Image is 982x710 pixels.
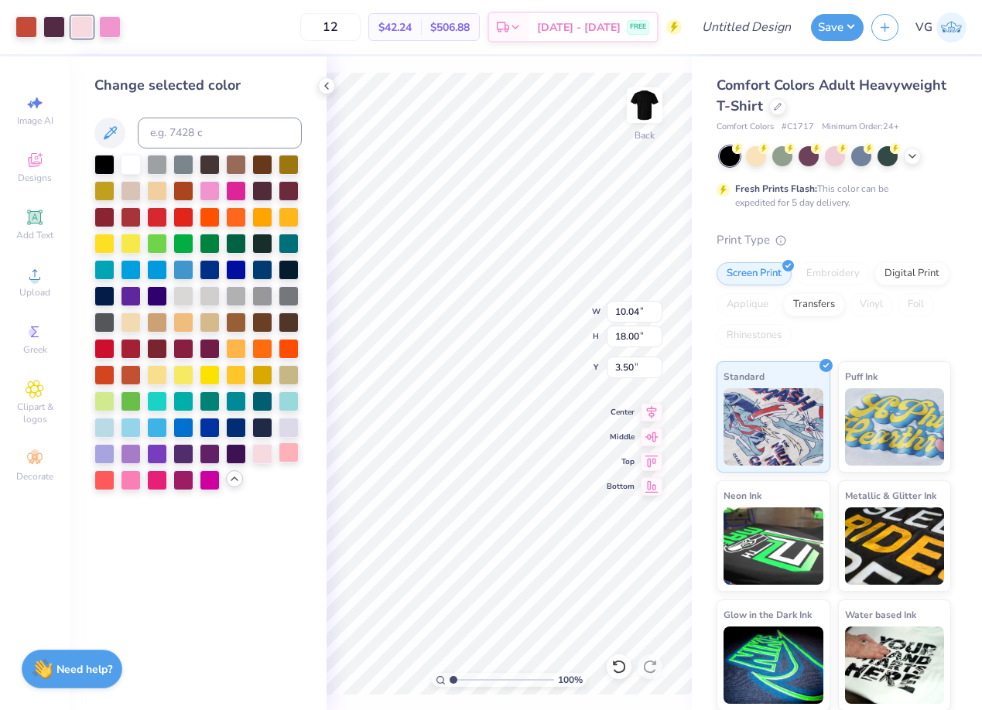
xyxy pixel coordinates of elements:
span: Puff Ink [845,368,878,384]
img: Valerie Gavioli [936,12,967,43]
div: Vinyl [850,293,893,316]
img: Standard [724,388,823,466]
div: Rhinestones [717,324,792,347]
a: VG [915,12,967,43]
div: Back [635,128,655,142]
span: Middle [607,432,635,442]
img: Metallic & Glitter Ink [845,507,945,585]
span: $506.88 [430,19,470,36]
span: Image AI [17,114,53,127]
span: VG [915,19,932,36]
div: This color can be expedited for 5 day delivery. [735,182,926,210]
span: [DATE] - [DATE] [537,19,621,36]
div: Digital Print [874,262,949,285]
span: Glow in the Dark Ink [724,606,812,623]
span: FREE [630,22,646,32]
span: Comfort Colors [717,121,774,134]
span: Bottom [607,481,635,492]
input: Untitled Design [689,12,803,43]
img: Glow in the Dark Ink [724,626,823,704]
img: Neon Ink [724,507,823,585]
span: Metallic & Glitter Ink [845,487,936,503]
span: $42.24 [378,19,412,36]
span: Clipart & logos [8,401,62,425]
div: Embroidery [796,262,870,285]
input: e.g. 7428 c [138,118,302,148]
span: Neon Ink [724,487,761,503]
strong: Fresh Prints Flash: [735,183,817,195]
span: Comfort Colors Adult Heavyweight T-Shirt [717,76,946,115]
span: Water based Ink [845,606,916,623]
div: Applique [717,293,778,316]
img: Puff Ink [845,388,945,466]
span: Decorate [16,470,53,483]
span: 100 % [558,673,583,687]
div: Foil [898,293,934,316]
span: Top [607,456,635,467]
img: Water based Ink [845,626,945,704]
img: Back [629,90,660,121]
div: Print Type [717,231,951,249]
strong: Need help? [56,662,112,677]
span: # C1717 [782,121,814,134]
span: Greek [23,343,47,356]
input: – – [300,13,361,41]
button: Save [811,14,864,41]
span: Center [607,407,635,418]
div: Transfers [783,293,845,316]
div: Screen Print [717,262,792,285]
div: Change selected color [94,75,302,96]
span: Standard [724,368,765,384]
span: Upload [19,286,50,299]
span: Add Text [16,229,53,241]
span: Designs [18,172,52,184]
span: Minimum Order: 24 + [822,121,899,134]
